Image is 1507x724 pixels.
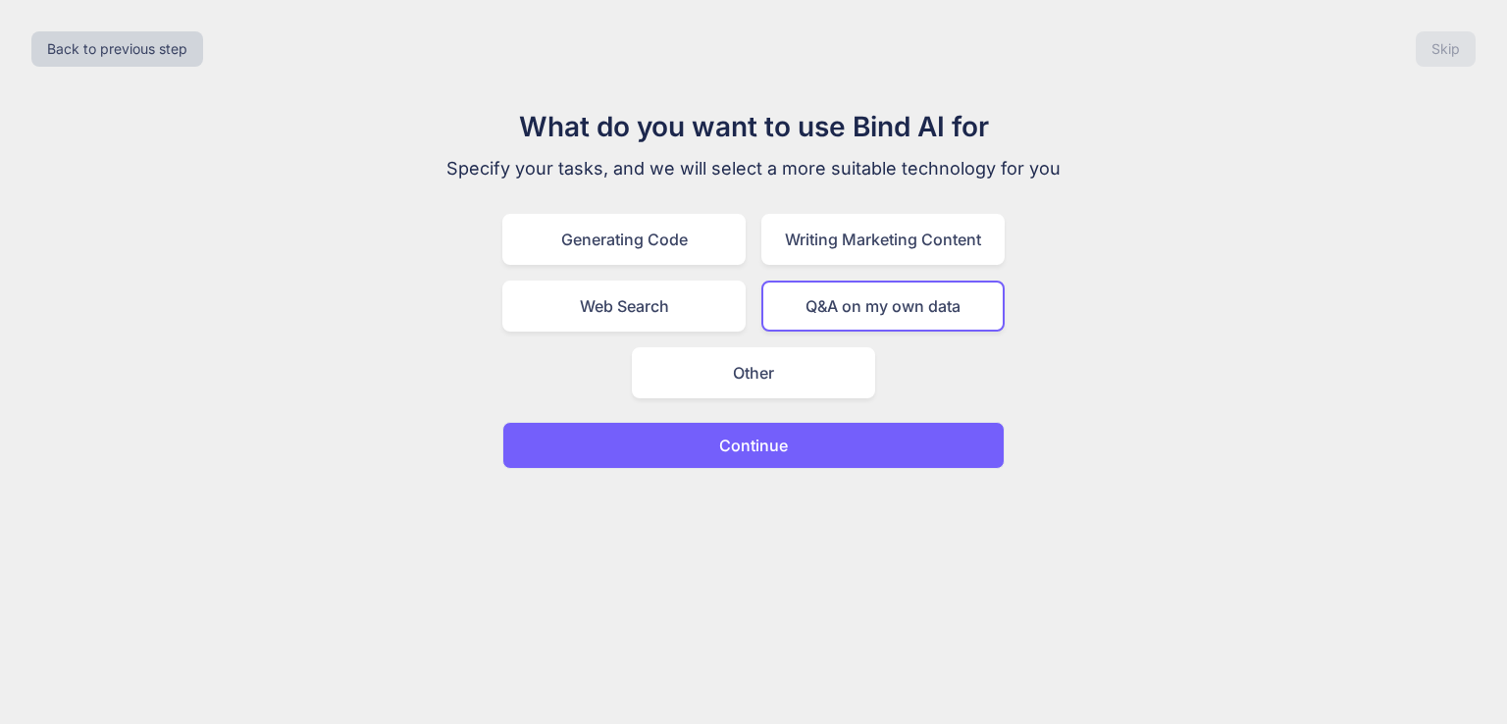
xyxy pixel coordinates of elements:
[424,155,1083,182] p: Specify your tasks, and we will select a more suitable technology for you
[761,214,1005,265] div: Writing Marketing Content
[632,347,875,398] div: Other
[31,31,203,67] button: Back to previous step
[1416,31,1476,67] button: Skip
[719,434,788,457] p: Continue
[502,281,746,332] div: Web Search
[502,422,1005,469] button: Continue
[761,281,1005,332] div: Q&A on my own data
[502,214,746,265] div: Generating Code
[424,106,1083,147] h1: What do you want to use Bind AI for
